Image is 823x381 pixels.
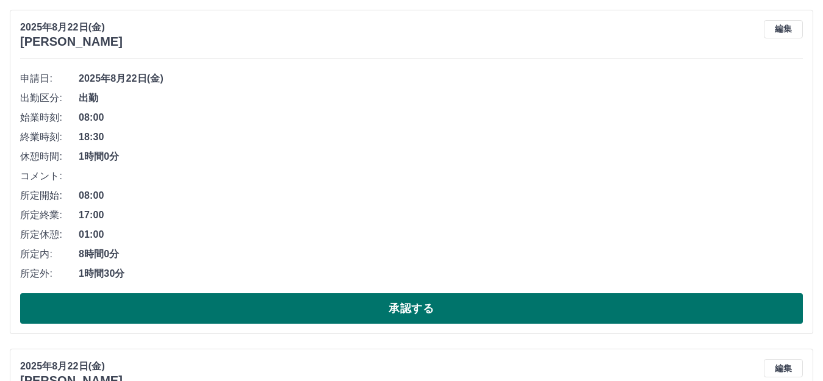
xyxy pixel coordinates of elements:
[20,130,79,144] span: 終業時刻:
[20,188,79,203] span: 所定開始:
[79,247,803,262] span: 8時間0分
[20,208,79,223] span: 所定終業:
[764,20,803,38] button: 編集
[79,149,803,164] span: 1時間0分
[20,35,123,49] h3: [PERSON_NAME]
[79,71,803,86] span: 2025年8月22日(金)
[20,227,79,242] span: 所定休憩:
[20,169,79,183] span: コメント:
[79,266,803,281] span: 1時間30分
[79,130,803,144] span: 18:30
[20,110,79,125] span: 始業時刻:
[20,20,123,35] p: 2025年8月22日(金)
[79,227,803,242] span: 01:00
[20,247,79,262] span: 所定内:
[20,293,803,324] button: 承認する
[20,359,123,374] p: 2025年8月22日(金)
[20,91,79,105] span: 出勤区分:
[20,149,79,164] span: 休憩時間:
[79,91,803,105] span: 出勤
[79,188,803,203] span: 08:00
[79,110,803,125] span: 08:00
[20,266,79,281] span: 所定外:
[20,71,79,86] span: 申請日:
[764,359,803,377] button: 編集
[79,208,803,223] span: 17:00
